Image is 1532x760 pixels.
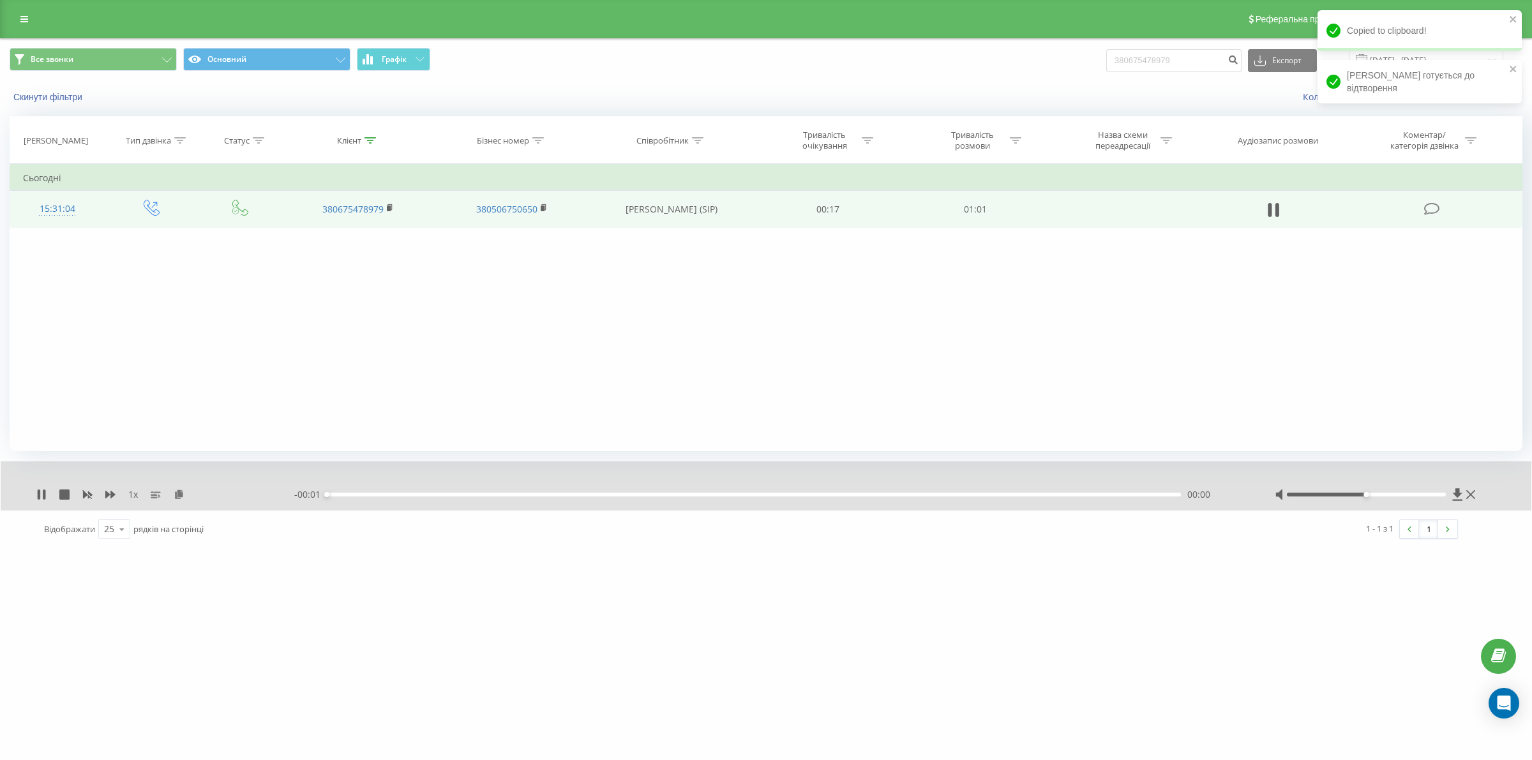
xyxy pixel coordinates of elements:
button: Основний [183,48,350,71]
td: 00:17 [754,191,901,228]
td: [PERSON_NAME] (SIP) [589,191,754,228]
a: 380506750650 [476,203,537,215]
div: Тривалість очікування [790,130,859,151]
td: 01:01 [902,191,1049,228]
span: рядків на сторінці [133,523,204,535]
td: Сьогодні [10,165,1522,191]
div: Аудіозапис розмови [1238,135,1318,146]
span: 00:00 [1187,488,1210,501]
div: Бізнес номер [477,135,529,146]
div: Коментар/категорія дзвінка [1387,130,1462,151]
div: Співробітник [636,135,689,146]
a: Коли дані можуть відрізнятися вiд інших систем [1303,91,1522,103]
div: Тривалість розмови [938,130,1007,151]
a: 1 [1419,520,1438,538]
span: - 00:01 [294,488,327,501]
button: close [1509,64,1518,76]
span: Реферальна програма [1256,14,1349,24]
div: [PERSON_NAME] [24,135,88,146]
button: Графік [357,48,430,71]
div: [PERSON_NAME] готується до відтворення [1318,60,1522,103]
div: 15:31:04 [23,197,92,221]
div: 25 [104,523,114,535]
div: Клієнт [337,135,361,146]
button: Скинути фільтри [10,91,89,103]
div: Accessibility label [1364,492,1369,497]
span: Все звонки [31,54,73,64]
span: Графік [382,55,407,64]
span: 1 x [128,488,138,501]
div: Назва схеми переадресації [1089,130,1157,151]
div: Accessibility label [324,492,329,497]
div: Copied to clipboard! [1318,10,1522,51]
button: close [1509,14,1518,26]
span: Відображати [44,523,95,535]
input: Пошук за номером [1106,49,1242,72]
div: 1 - 1 з 1 [1366,522,1393,535]
button: Експорт [1248,49,1317,72]
div: Тип дзвінка [126,135,171,146]
div: Статус [224,135,250,146]
div: Open Intercom Messenger [1489,688,1519,719]
a: 380675478979 [322,203,384,215]
button: Все звонки [10,48,177,71]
